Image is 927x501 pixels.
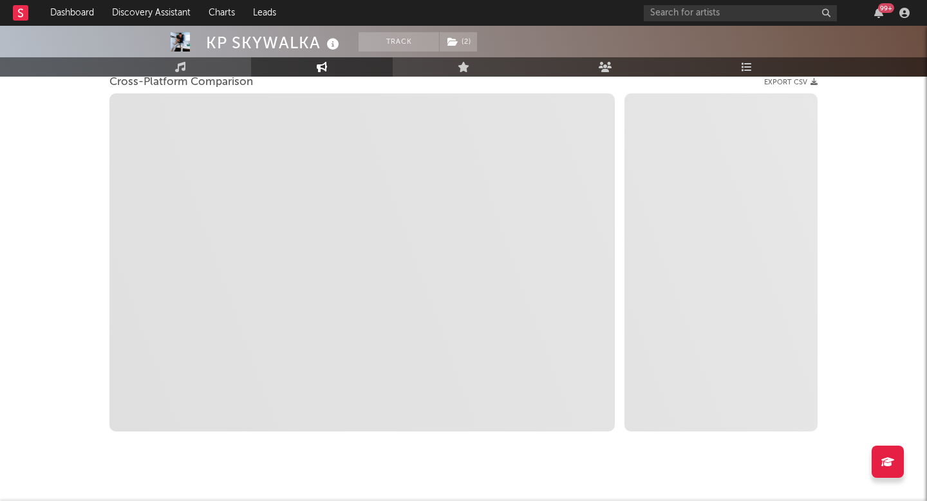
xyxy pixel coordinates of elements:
div: 99 + [878,3,894,13]
span: Cross-Platform Comparison [109,75,253,90]
button: Track [359,32,439,52]
button: (2) [440,32,477,52]
span: ( 2 ) [439,32,478,52]
button: Export CSV [764,79,818,86]
input: Search for artists [644,5,837,21]
button: 99+ [874,8,883,18]
div: KP SKYWALKA [206,32,342,53]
